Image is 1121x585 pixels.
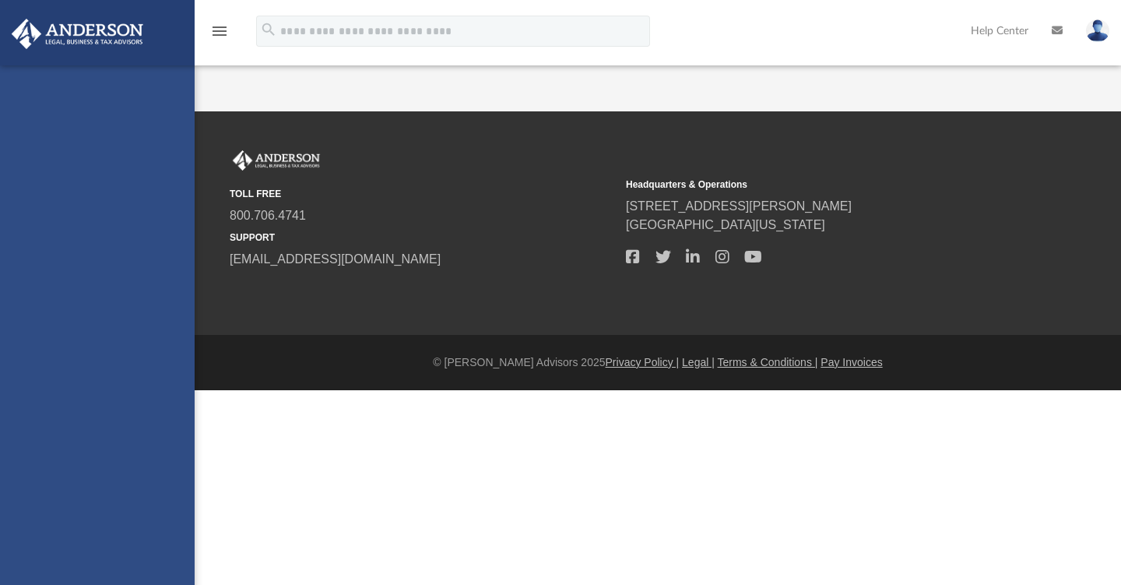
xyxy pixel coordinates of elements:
a: menu [210,30,229,41]
div: © [PERSON_NAME] Advisors 2025 [195,354,1121,371]
a: [STREET_ADDRESS][PERSON_NAME] [626,199,852,213]
a: Privacy Policy | [606,356,680,368]
a: Pay Invoices [821,356,882,368]
small: Headquarters & Operations [626,178,1011,192]
a: 800.706.4741 [230,209,306,222]
a: [EMAIL_ADDRESS][DOMAIN_NAME] [230,252,441,266]
img: User Pic [1086,19,1109,42]
img: Anderson Advisors Platinum Portal [230,150,323,171]
small: SUPPORT [230,231,615,245]
small: TOLL FREE [230,187,615,201]
i: search [260,21,277,38]
a: [GEOGRAPHIC_DATA][US_STATE] [626,218,825,231]
a: Legal | [682,356,715,368]
i: menu [210,22,229,41]
a: Terms & Conditions | [718,356,818,368]
img: Anderson Advisors Platinum Portal [7,19,148,49]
